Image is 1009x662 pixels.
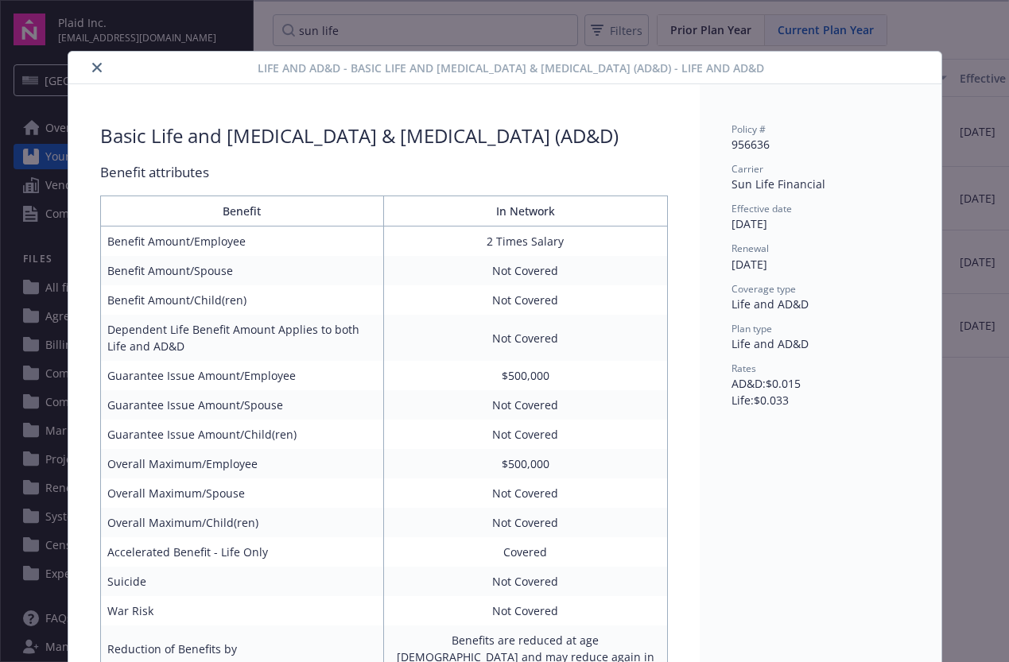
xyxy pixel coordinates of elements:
[384,285,668,315] td: Not Covered
[100,361,384,390] td: Guarantee Issue Amount/Employee
[100,285,384,315] td: Benefit Amount/Child(ren)
[100,315,384,361] td: Dependent Life Benefit Amount Applies to both Life and AD&D
[258,60,764,76] span: Life and AD&D - Basic Life and [MEDICAL_DATA] & [MEDICAL_DATA] (AD&D) - Life and AD&D
[732,392,910,408] div: Life : $0.033
[732,256,910,273] div: [DATE]
[100,508,384,537] td: Overall Maximum/Child(ren)
[384,256,668,285] td: Not Covered
[384,361,668,390] td: $500,000
[384,537,668,567] td: Covered
[100,537,384,567] td: Accelerated Benefit - Life Only
[100,122,619,149] div: Basic Life and [MEDICAL_DATA] & [MEDICAL_DATA] (AD&D)
[732,136,910,153] div: 956636
[100,390,384,420] td: Guarantee Issue Amount/Spouse
[384,390,668,420] td: Not Covered
[384,420,668,449] td: Not Covered
[732,202,792,215] span: Effective date
[732,176,910,192] div: Sun Life Financial
[384,226,668,257] td: 2 Times Salary
[100,162,668,183] div: Benefit attributes
[100,420,384,449] td: Guarantee Issue Amount/Child(ren)
[100,567,384,596] td: Suicide
[732,122,766,136] span: Policy #
[732,215,910,232] div: [DATE]
[87,58,107,77] button: close
[384,567,668,596] td: Not Covered
[732,322,772,335] span: Plan type
[384,596,668,625] td: Not Covered
[732,375,910,392] div: AD&D : $0.015
[384,196,668,226] th: In Network
[100,196,384,226] th: Benefit
[100,226,384,257] td: Benefit Amount/Employee
[100,596,384,625] td: War Risk
[384,449,668,478] td: $500,000
[732,282,796,296] span: Coverage type
[732,242,769,255] span: Renewal
[100,478,384,508] td: Overall Maximum/Spouse
[100,449,384,478] td: Overall Maximum/Employee
[384,315,668,361] td: Not Covered
[100,256,384,285] td: Benefit Amount/Spouse
[732,162,763,176] span: Carrier
[384,508,668,537] td: Not Covered
[384,478,668,508] td: Not Covered
[732,362,756,375] span: Rates
[732,296,910,312] div: Life and AD&D
[732,335,910,352] div: Life and AD&D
